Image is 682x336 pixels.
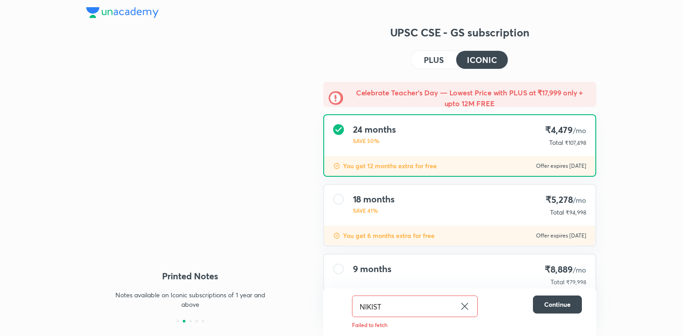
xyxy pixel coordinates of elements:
[348,87,591,109] h5: Celebrate Teacher’s Day — Lowest Price with PLUS at ₹17,999 only + upto 12M FREE
[86,90,295,246] img: yH5BAEAAAAALAAAAAABAAEAAAIBRAA7
[550,208,564,217] p: Total
[573,125,586,135] span: /mo
[545,264,586,276] h4: ₹8,889
[343,231,435,240] p: You get 6 months extra for free
[411,51,456,69] button: PLUS
[549,138,563,147] p: Total
[112,290,268,309] p: Notes available on Iconic subscriptions of 1 year and above
[550,278,564,287] p: Total
[546,194,586,206] h4: ₹5,278
[333,232,340,239] img: discount
[353,124,396,135] h4: 24 months
[566,279,586,286] span: ₹79,998
[544,300,571,309] span: Continue
[536,162,586,170] p: Offer expires [DATE]
[334,296,345,317] img: discount
[565,139,586,146] span: ₹107,498
[86,269,295,283] h4: Printed Notes
[86,7,158,18] img: Company Logo
[566,209,586,216] span: ₹94,998
[352,321,582,329] p: Failed to fetch
[424,56,444,64] h4: PLUS
[536,232,586,239] p: Offer expires [DATE]
[343,161,437,170] p: You get 12 months extra for free
[329,91,343,105] img: -
[352,296,456,317] input: Have a referral code?
[333,162,340,170] img: discount
[545,124,586,136] h4: ₹4,479
[353,206,395,215] p: SAVE 41%
[573,195,586,205] span: /mo
[316,323,603,331] p: To be paid as a one-time payment
[353,194,395,205] h4: 18 months
[456,51,507,69] button: ICONIC
[353,264,392,274] h4: 9 months
[467,56,497,64] h4: ICONIC
[573,265,586,274] span: /mo
[323,25,596,40] h3: UPSC CSE - GS subscription
[353,137,396,145] p: SAVE 50%
[533,296,582,314] button: Continue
